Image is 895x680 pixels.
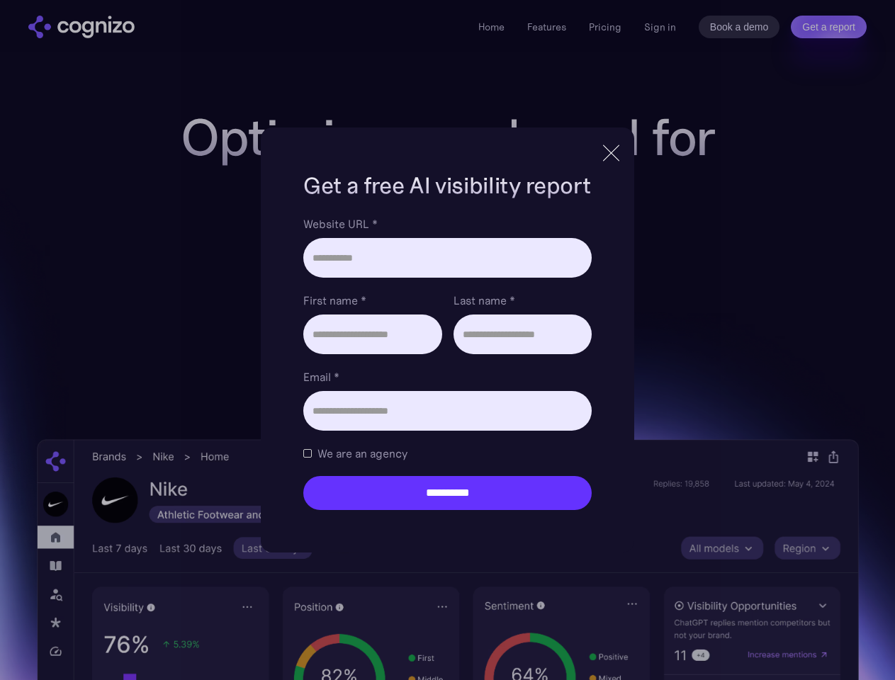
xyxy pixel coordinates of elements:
[317,445,407,462] span: We are an agency
[303,368,591,385] label: Email *
[303,170,591,201] h1: Get a free AI visibility report
[303,292,441,309] label: First name *
[303,215,591,510] form: Brand Report Form
[454,292,592,309] label: Last name *
[303,215,591,232] label: Website URL *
